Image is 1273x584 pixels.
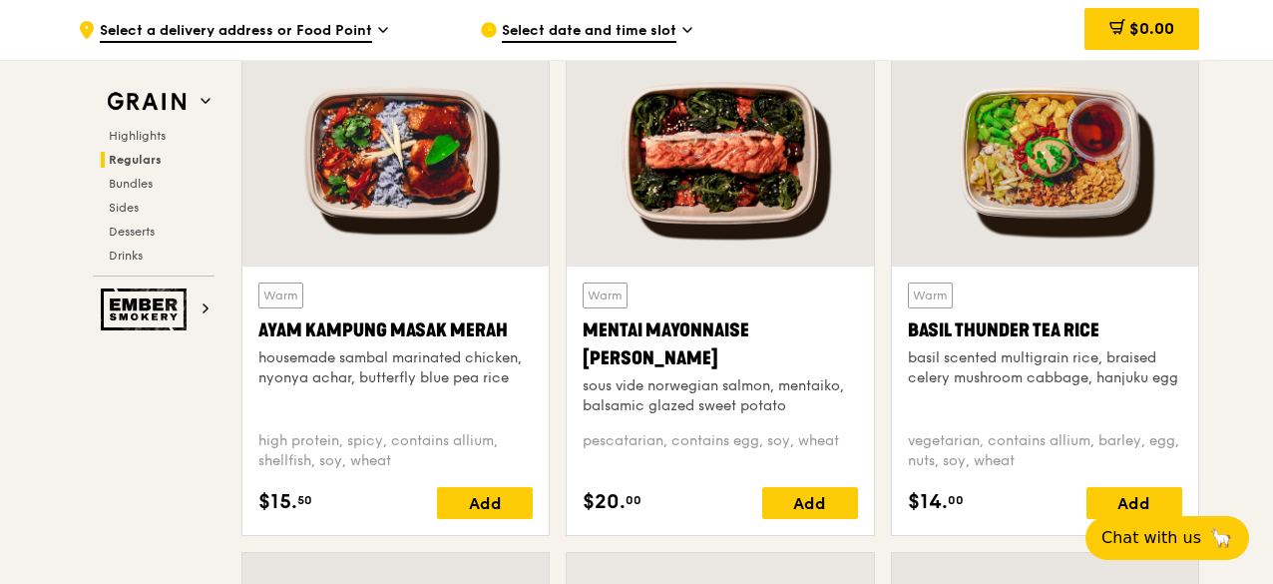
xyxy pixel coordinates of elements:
[502,21,676,43] span: Select date and time slot
[626,492,641,508] span: 00
[1129,19,1174,38] span: $0.00
[258,431,533,471] div: high protein, spicy, contains allium, shellfish, soy, wheat
[258,487,297,517] span: $15.
[1086,487,1182,519] div: Add
[762,487,858,519] div: Add
[258,283,303,308] div: Warm
[101,289,193,330] img: Ember Smokery web logo
[109,249,143,263] span: Drinks
[101,84,193,120] img: Grain web logo
[109,177,153,191] span: Bundles
[948,492,964,508] span: 00
[258,316,533,344] div: Ayam Kampung Masak Merah
[908,283,953,308] div: Warm
[908,431,1182,471] div: vegetarian, contains allium, barley, egg, nuts, soy, wheat
[109,201,139,215] span: Sides
[583,431,857,471] div: pescatarian, contains egg, soy, wheat
[437,487,533,519] div: Add
[109,225,155,239] span: Desserts
[583,283,628,308] div: Warm
[109,153,162,167] span: Regulars
[908,487,948,517] span: $14.
[109,129,166,143] span: Highlights
[908,348,1182,388] div: basil scented multigrain rice, braised celery mushroom cabbage, hanjuku egg
[583,376,857,416] div: sous vide norwegian salmon, mentaiko, balsamic glazed sweet potato
[297,492,312,508] span: 50
[583,487,626,517] span: $20.
[1085,516,1249,560] button: Chat with us🦙
[583,316,857,372] div: Mentai Mayonnaise [PERSON_NAME]
[1101,526,1201,550] span: Chat with us
[908,316,1182,344] div: Basil Thunder Tea Rice
[1209,526,1233,550] span: 🦙
[100,21,372,43] span: Select a delivery address or Food Point
[258,348,533,388] div: housemade sambal marinated chicken, nyonya achar, butterfly blue pea rice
